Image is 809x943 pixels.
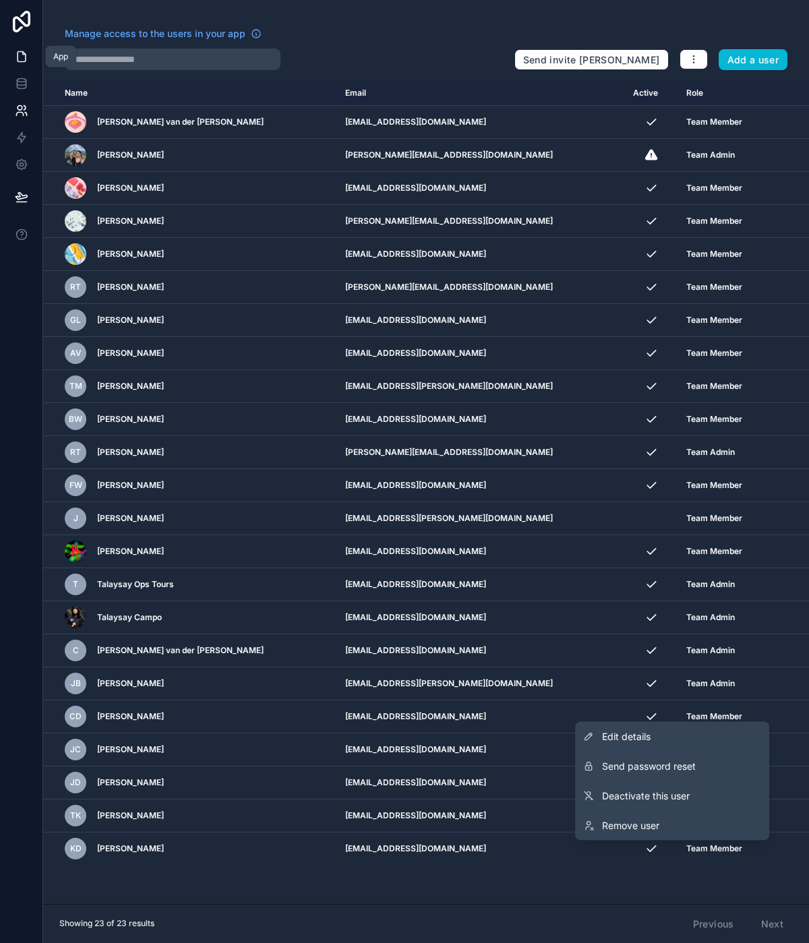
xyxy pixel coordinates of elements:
td: [PERSON_NAME][EMAIL_ADDRESS][DOMAIN_NAME] [337,436,625,469]
span: Team Member [686,249,742,260]
th: Active [625,81,678,106]
span: [PERSON_NAME] [97,315,164,326]
span: [PERSON_NAME] [97,348,164,359]
span: Team Member [686,480,742,491]
td: [EMAIL_ADDRESS][DOMAIN_NAME] [337,832,625,865]
td: [EMAIL_ADDRESS][DOMAIN_NAME] [337,304,625,337]
span: FW [69,480,82,491]
span: [PERSON_NAME] van der [PERSON_NAME] [97,117,264,127]
span: Team Member [686,348,742,359]
span: Team Member [686,183,742,193]
td: [EMAIL_ADDRESS][DOMAIN_NAME] [337,634,625,667]
td: [EMAIL_ADDRESS][DOMAIN_NAME] [337,403,625,436]
span: Remove user [602,819,659,832]
td: [EMAIL_ADDRESS][DOMAIN_NAME] [337,106,625,139]
td: [EMAIL_ADDRESS][PERSON_NAME][DOMAIN_NAME] [337,667,625,700]
button: Send password reset [575,752,769,781]
span: Team Member [686,117,742,127]
span: [PERSON_NAME] [97,216,164,226]
th: Role [678,81,771,106]
span: JC [70,744,81,755]
span: [PERSON_NAME] [97,150,164,160]
span: RT [70,447,81,458]
span: [PERSON_NAME] [97,381,164,392]
div: App [53,51,68,62]
span: Team Admin [686,579,735,590]
span: Team Member [686,216,742,226]
span: J [73,513,78,524]
span: Manage access to the users in your app [65,27,245,40]
td: [EMAIL_ADDRESS][DOMAIN_NAME] [337,469,625,502]
span: Team Member [686,414,742,425]
td: [EMAIL_ADDRESS][DOMAIN_NAME] [337,766,625,799]
td: [PERSON_NAME][EMAIL_ADDRESS][DOMAIN_NAME] [337,139,625,172]
span: Talaysay Campo [97,612,162,623]
span: Team Member [686,381,742,392]
td: [EMAIL_ADDRESS][DOMAIN_NAME] [337,568,625,601]
span: [PERSON_NAME] [97,480,164,491]
span: TK [70,810,81,821]
span: Team Member [686,711,742,722]
span: Team Member [686,282,742,293]
td: [EMAIL_ADDRESS][PERSON_NAME][DOMAIN_NAME] [337,502,625,535]
span: Team Member [686,843,742,854]
span: Team Admin [686,150,735,160]
span: JB [71,678,81,689]
th: Email [337,81,625,106]
span: Showing 23 of 23 results [59,918,154,929]
span: Team Admin [686,678,735,689]
span: BW [69,414,82,425]
span: [PERSON_NAME] [97,249,164,260]
span: Team Admin [686,612,735,623]
td: [EMAIL_ADDRESS][DOMAIN_NAME] [337,799,625,832]
span: Deactivate this user [602,789,690,803]
span: Team Member [686,315,742,326]
a: Add a user [719,49,788,71]
div: scrollable content [43,81,809,904]
td: [EMAIL_ADDRESS][DOMAIN_NAME] [337,172,625,205]
span: Edit details [602,730,651,743]
span: Talaysay Ops Tours [97,579,174,590]
span: [PERSON_NAME] [97,447,164,458]
span: C [73,645,79,656]
span: Team Member [686,513,742,524]
th: Name [43,81,337,106]
a: Remove user [575,811,769,841]
td: [EMAIL_ADDRESS][DOMAIN_NAME] [337,535,625,568]
td: [EMAIL_ADDRESS][DOMAIN_NAME] [337,337,625,370]
span: [PERSON_NAME] van der [PERSON_NAME] [97,645,264,656]
td: [EMAIL_ADDRESS][DOMAIN_NAME] [337,601,625,634]
td: [PERSON_NAME][EMAIL_ADDRESS][DOMAIN_NAME] [337,205,625,238]
span: [PERSON_NAME] [97,282,164,293]
span: [PERSON_NAME] [97,777,164,788]
span: Team Admin [686,645,735,656]
td: [PERSON_NAME][EMAIL_ADDRESS][DOMAIN_NAME] [337,271,625,304]
span: GL [70,315,81,326]
span: RT [70,282,81,293]
span: [PERSON_NAME] [97,678,164,689]
span: Team Admin [686,447,735,458]
a: Manage access to the users in your app [65,27,262,40]
span: [PERSON_NAME] [97,744,164,755]
span: KD [70,843,82,854]
span: T [73,579,78,590]
button: Send invite [PERSON_NAME] [514,49,669,71]
span: TM [69,381,82,392]
span: [PERSON_NAME] [97,513,164,524]
span: Team Member [686,546,742,557]
span: Send password reset [602,760,696,773]
td: [EMAIL_ADDRESS][PERSON_NAME][DOMAIN_NAME] [337,370,625,403]
span: [PERSON_NAME] [97,843,164,854]
span: [PERSON_NAME] [97,546,164,557]
span: [PERSON_NAME] [97,711,164,722]
span: [PERSON_NAME] [97,810,164,821]
a: Edit details [575,722,769,752]
span: CD [69,711,82,722]
span: AV [70,348,82,359]
span: JD [70,777,81,788]
td: [EMAIL_ADDRESS][DOMAIN_NAME] [337,700,625,733]
td: [EMAIL_ADDRESS][DOMAIN_NAME] [337,733,625,766]
td: [EMAIL_ADDRESS][DOMAIN_NAME] [337,238,625,271]
span: [PERSON_NAME] [97,414,164,425]
span: [PERSON_NAME] [97,183,164,193]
